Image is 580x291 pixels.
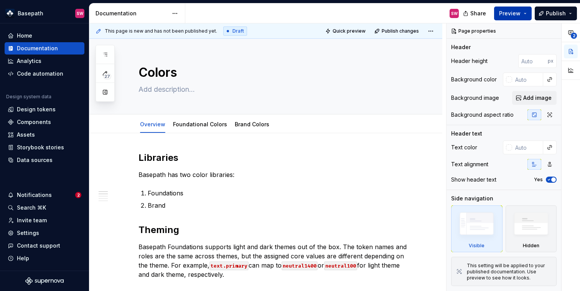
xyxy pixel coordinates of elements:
[17,156,53,164] div: Data sources
[25,277,64,285] svg: Supernova Logo
[451,94,499,102] div: Background image
[5,30,84,42] a: Home
[546,10,566,17] span: Publish
[451,160,488,168] div: Text alignment
[17,57,41,65] div: Analytics
[5,103,84,116] a: Design tokens
[5,141,84,154] a: Storybook stories
[469,243,484,249] div: Visible
[232,28,244,34] span: Draft
[282,261,318,270] code: neutral1400
[17,242,60,250] div: Contact support
[470,10,486,17] span: Share
[451,57,488,65] div: Header height
[535,7,577,20] button: Publish
[459,7,491,20] button: Share
[17,32,32,40] div: Home
[323,26,369,36] button: Quick preview
[17,229,39,237] div: Settings
[173,121,227,127] a: Foundational Colors
[137,116,168,132] div: Overview
[534,177,543,183] label: Yes
[523,243,539,249] div: Hidden
[5,240,84,252] button: Contact support
[138,224,412,236] h2: Theming
[17,106,56,113] div: Design tokens
[523,94,552,102] span: Add image
[506,205,557,252] div: Hidden
[451,10,458,17] div: SW
[138,152,412,164] h2: Libraries
[467,263,552,281] div: This setting will be applied to your published documentation. Use preview to see how it looks.
[17,45,58,52] div: Documentation
[512,141,543,154] input: Auto
[5,116,84,128] a: Components
[148,188,412,198] p: Foundations
[17,144,64,151] div: Storybook stories
[17,217,47,224] div: Invite team
[499,10,521,17] span: Preview
[103,73,111,79] span: 27
[324,261,357,270] code: neutral100
[451,205,503,252] div: Visible
[170,116,230,132] div: Foundational Colors
[512,73,543,86] input: Auto
[451,195,493,202] div: Side navigation
[17,255,29,262] div: Help
[77,10,83,17] div: SW
[451,111,514,119] div: Background aspect ratio
[17,131,35,139] div: Assets
[451,43,471,51] div: Header
[494,7,532,20] button: Preview
[5,214,84,227] a: Invite team
[451,144,477,151] div: Text color
[5,252,84,265] button: Help
[548,58,554,64] p: px
[138,170,412,179] p: Basepath has two color libraries:
[18,10,43,17] div: Basepath
[5,189,84,201] button: Notifications2
[5,68,84,80] a: Code automation
[333,28,366,34] span: Quick preview
[17,204,46,212] div: Search ⌘K
[17,191,52,199] div: Notifications
[5,129,84,141] a: Assets
[138,242,412,279] p: Basepath Foundations supports light and dark themes out of the box. The token names and roles are...
[372,26,422,36] button: Publish changes
[17,70,63,78] div: Code automation
[2,5,87,21] button: BasepathSW
[5,55,84,67] a: Analytics
[451,130,482,137] div: Header text
[5,227,84,239] a: Settings
[5,202,84,214] button: Search ⌘K
[209,261,249,270] code: text.primary
[6,94,51,100] div: Design system data
[140,121,165,127] a: Overview
[148,201,412,210] p: Brand
[5,9,15,18] img: ae2ef66b-1d17-4305-94f6-5e5e9ee333ec.png
[96,10,168,17] div: Documentation
[5,154,84,166] a: Data sources
[571,33,577,39] span: 2
[451,176,496,184] div: Show header text
[235,121,269,127] a: Brand Colors
[17,118,51,126] div: Components
[518,54,548,68] input: Auto
[451,76,497,83] div: Background color
[75,192,81,198] span: 2
[5,42,84,55] a: Documentation
[232,116,272,132] div: Brand Colors
[382,28,419,34] span: Publish changes
[105,28,217,34] span: This page is new and has not been published yet.
[137,63,410,82] textarea: Colors
[512,91,557,105] button: Add image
